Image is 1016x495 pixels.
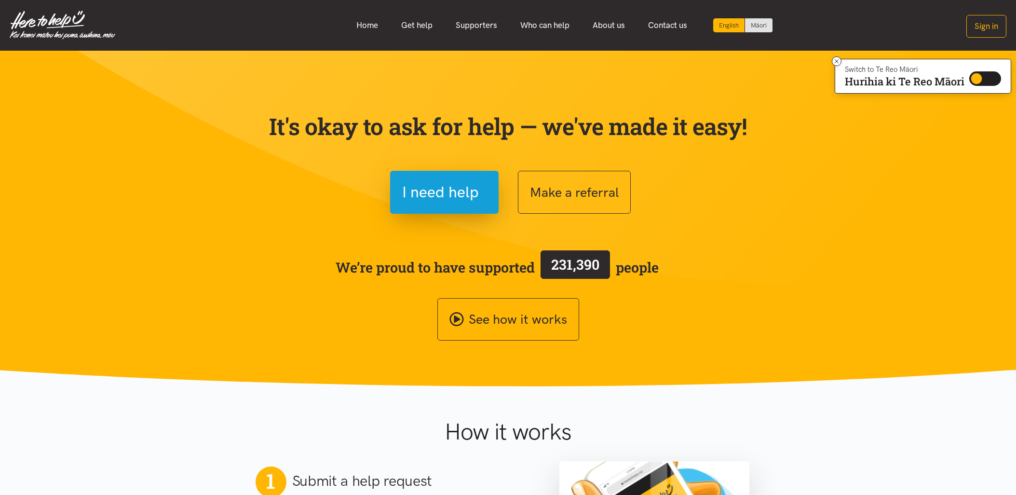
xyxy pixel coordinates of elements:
[509,15,581,36] a: Who can help
[390,15,444,36] a: Get help
[390,171,499,214] button: I need help
[713,18,773,32] div: Language toggle
[551,255,599,274] span: 231,390
[266,468,275,494] span: 1
[745,18,772,32] a: Switch to Te Reo Māori
[845,67,964,72] p: Switch to Te Reo Māori
[437,298,579,341] a: See how it works
[10,11,115,40] img: Home
[267,112,749,140] p: It's okay to ask for help — we've made it easy!
[637,15,699,36] a: Contact us
[518,171,631,214] button: Make a referral
[713,18,745,32] div: Current language
[292,471,433,491] h2: Submit a help request
[966,15,1006,38] button: Sign in
[444,15,509,36] a: Supporters
[336,248,659,286] span: We’re proud to have supported people
[345,15,390,36] a: Home
[402,180,479,205] span: I need help
[535,248,616,286] a: 231,390
[845,77,964,86] p: Hurihia ki Te Reo Māori
[351,418,665,446] h1: How it works
[581,15,637,36] a: About us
